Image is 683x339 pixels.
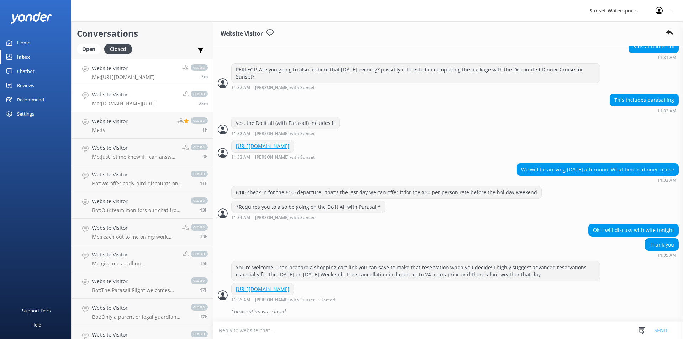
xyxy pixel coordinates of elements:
[629,41,678,53] div: Kids at home. Lol
[191,277,208,284] span: closed
[92,287,184,293] p: Bot: The Parasail Flight welcomes children as young as 4, provided they meet the minimum weight r...
[77,27,208,40] h2: Conversations
[255,132,315,136] span: [PERSON_NAME] with Sunset
[231,131,340,136] div: 10:32am 19-Aug-2025 (UTC -05:00) America/Cancun
[231,306,679,318] div: Conversation was closed.
[657,178,676,182] strong: 11:33 AM
[218,306,679,318] div: 2025-08-19T15:38:03.372
[17,64,35,78] div: Chatbot
[17,36,30,50] div: Home
[92,207,184,213] p: Bot: Our team monitors our chat from 8am to 8pm and will be with you shortly. If you'd like to ca...
[191,117,208,124] span: closed
[22,303,51,318] div: Support Docs
[92,251,177,259] h4: Website Visitor
[92,91,155,99] h4: Website Visitor
[92,117,128,125] h4: Website Visitor
[72,112,213,139] a: Website VisitorMe:tyclosed1h
[231,132,250,136] strong: 11:32 AM
[92,314,184,320] p: Bot: Only a parent or legal guardian may sign the waiver for a minor.
[255,85,315,90] span: [PERSON_NAME] with Sunset
[231,85,600,90] div: 10:32am 19-Aug-2025 (UTC -05:00) America/Cancun
[92,304,184,312] h4: Website Visitor
[72,219,213,245] a: Website VisitorMe:reach out to me on my work email - [EMAIL_ADDRESS][DOMAIN_NAME] - and I will as...
[255,155,315,160] span: [PERSON_NAME] with Sunset
[255,216,315,220] span: [PERSON_NAME] with Sunset
[231,154,338,160] div: 10:33am 19-Aug-2025 (UTC -05:00) America/Cancun
[72,165,213,192] a: Website VisitorBot:We offer early-bird discounts on all of our morning trips. When you book direc...
[191,91,208,97] span: closed
[231,85,250,90] strong: 11:32 AM
[236,286,290,292] a: [URL][DOMAIN_NAME]
[92,154,177,160] p: Me: Just let me know if I can answer any other questions or help you set that up at our best rate!
[11,12,52,23] img: yonder-white-logo.png
[72,272,213,299] a: Website VisitorBot:The Parasail Flight welcomes children as young as 4, provided they meet the mi...
[72,59,213,85] a: Website VisitorMe:[URL][DOMAIN_NAME]closed3m
[231,155,250,160] strong: 11:33 AM
[72,299,213,325] a: Website VisitorBot:Only a parent or legal guardian may sign the waiver for a minor.closed17h
[221,29,263,38] h3: Website Visitor
[104,44,132,54] div: Closed
[77,45,104,53] a: Open
[92,144,177,152] h4: Website Visitor
[92,180,184,187] p: Bot: We offer early-bird discounts on all of our morning trips. When you book direct, we guarante...
[191,224,208,231] span: closed
[657,55,676,60] strong: 11:31 AM
[92,197,184,205] h4: Website Visitor
[92,100,155,107] p: Me: [DOMAIN_NAME][URL]
[517,164,678,176] div: We will be arriving [DATE] afternoon. What time is dinner cruise
[199,100,208,106] span: 10:12am 19-Aug-2025 (UTC -05:00) America/Cancun
[191,171,208,177] span: closed
[92,127,128,133] p: Me: ty
[255,298,315,302] span: [PERSON_NAME] with Sunset
[191,197,208,204] span: closed
[191,331,208,337] span: closed
[231,297,337,302] div: 10:36am 19-Aug-2025 (UTC -05:00) America/Cancun
[589,224,678,236] div: Ok! I will discuss with wife tonight
[17,92,44,107] div: Recommend
[201,74,208,80] span: 10:36am 19-Aug-2025 (UTC -05:00) America/Cancun
[31,318,41,332] div: Help
[72,85,213,112] a: Website VisitorMe:[DOMAIN_NAME][URL]closed28m
[232,261,600,280] div: You're welcome- I can prepare a shopping cart link you can save to make that reservation when you...
[232,201,385,213] div: *Requires you to also be going on the Do it All with Parasail*
[200,180,208,186] span: 10:42pm 18-Aug-2025 (UTC -05:00) America/Cancun
[236,143,290,149] a: [URL][DOMAIN_NAME]
[629,55,679,60] div: 10:31am 19-Aug-2025 (UTC -05:00) America/Cancun
[200,260,208,266] span: 07:32pm 18-Aug-2025 (UTC -05:00) America/Cancun
[657,109,676,113] strong: 11:32 AM
[92,234,177,240] p: Me: reach out to me on my work email - [EMAIL_ADDRESS][DOMAIN_NAME] - and I will assist in stream...
[657,253,676,258] strong: 11:35 AM
[92,74,155,80] p: Me: [URL][DOMAIN_NAME]
[72,192,213,219] a: Website VisitorBot:Our team monitors our chat from 8am to 8pm and will be with you shortly. If yo...
[72,245,213,272] a: Website VisitorMe:give me a call on [PHONE_NUMBER] and I will set up the jet ski tour and shuttle...
[645,239,678,251] div: Thank you
[72,139,213,165] a: Website VisitorMe:Just let me know if I can answer any other questions or help you set that up at...
[92,277,184,285] h4: Website Visitor
[191,304,208,311] span: closed
[191,251,208,257] span: closed
[645,253,679,258] div: 10:35am 19-Aug-2025 (UTC -05:00) America/Cancun
[200,207,208,213] span: 09:32pm 18-Aug-2025 (UTC -05:00) America/Cancun
[77,44,101,54] div: Open
[92,260,177,267] p: Me: give me a call on [PHONE_NUMBER] and I will set up the jet ski tour and shuttle pick up
[231,216,250,220] strong: 11:34 AM
[92,64,155,72] h4: Website Visitor
[17,50,30,64] div: Inbox
[610,108,679,113] div: 10:32am 19-Aug-2025 (UTC -05:00) America/Cancun
[191,144,208,150] span: closed
[232,117,339,129] div: yes, the Do it all (with Parasail) includes it
[200,287,208,293] span: 05:02pm 18-Aug-2025 (UTC -05:00) America/Cancun
[317,298,335,302] span: • Unread
[200,314,208,320] span: 04:53pm 18-Aug-2025 (UTC -05:00) America/Cancun
[92,331,184,339] h4: Website Visitor
[232,64,600,83] div: PERFECT! Are you going to also be here that [DATE] evening? possibly interested in completing the...
[517,178,679,182] div: 10:33am 19-Aug-2025 (UTC -05:00) America/Cancun
[17,78,34,92] div: Reviews
[92,224,177,232] h4: Website Visitor
[202,154,208,160] span: 07:10am 19-Aug-2025 (UTC -05:00) America/Cancun
[232,186,541,198] div: 6:00 check in for the 6:30 departure.. that's the last day we can offer it for the $50 per person...
[92,171,184,179] h4: Website Visitor
[231,215,385,220] div: 10:34am 19-Aug-2025 (UTC -05:00) America/Cancun
[202,127,208,133] span: 09:04am 19-Aug-2025 (UTC -05:00) America/Cancun
[231,298,250,302] strong: 11:36 AM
